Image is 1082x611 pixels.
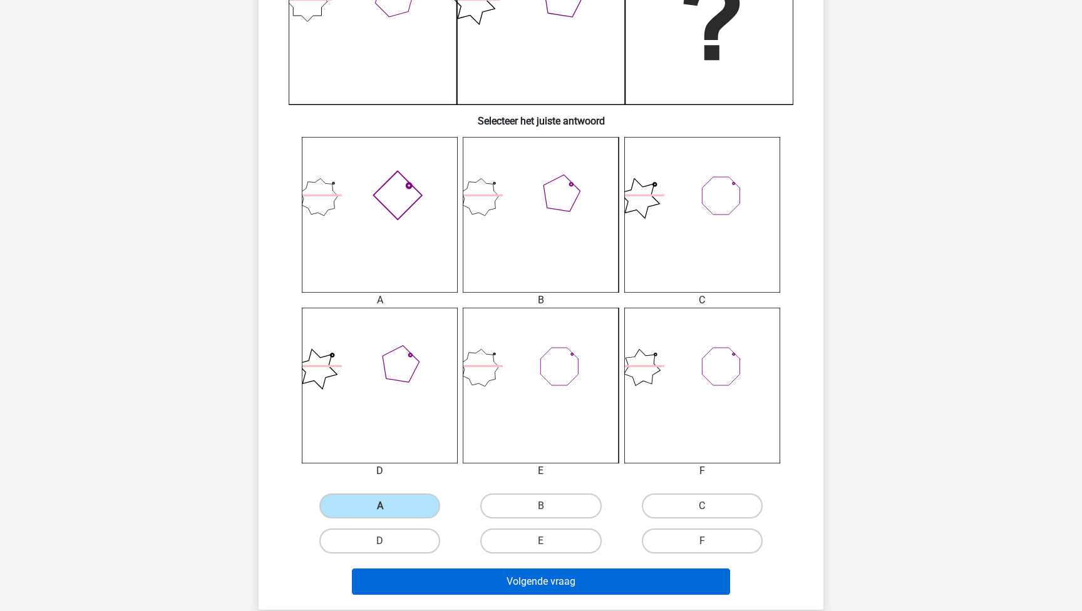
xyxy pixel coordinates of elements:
div: C [615,293,790,308]
label: B [480,493,601,518]
h6: Selecteer het juiste antwoord [279,105,803,127]
button: Volgende vraag [352,568,731,595]
div: E [453,463,628,478]
label: A [319,493,440,518]
label: F [642,528,763,553]
div: B [453,293,628,308]
div: D [292,463,467,478]
label: D [319,528,440,553]
label: E [480,528,601,553]
div: F [615,463,790,478]
label: C [642,493,763,518]
div: A [292,293,467,308]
